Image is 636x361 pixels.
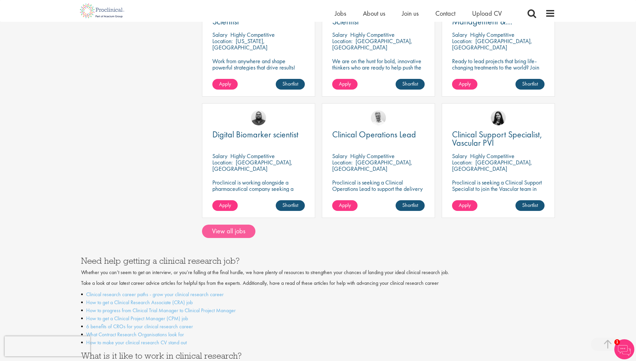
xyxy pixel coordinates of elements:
[86,339,187,346] a: How to make your clinical research CV stand out
[614,339,634,359] img: Chatbot
[402,9,419,18] a: Join us
[81,256,555,265] h3: Need help getting a clinical research job?
[230,152,275,160] p: Highly Competitive
[212,79,238,90] a: Apply
[332,158,353,166] span: Location:
[86,307,236,314] a: How to progress from Clinical Trial Manager to Clinical Project Manager
[339,80,351,87] span: Apply
[452,158,472,166] span: Location:
[212,200,238,211] a: Apply
[5,336,90,356] iframe: reCAPTCHA
[491,110,506,125] img: Indre Stankeviciute
[332,158,412,172] p: [GEOGRAPHIC_DATA], [GEOGRAPHIC_DATA]
[212,130,305,139] a: Digital Biomarker scientist
[350,31,395,38] p: Highly Competitive
[202,225,255,238] a: View all jobs
[86,323,193,330] a: 6 benefits of CROs for your clinical research career
[81,269,555,276] p: Whether you can’t seem to get an interview, or you’re falling at the final hurdle, we have plenty...
[452,152,467,160] span: Salary
[515,79,545,90] a: Shortlist
[470,31,514,38] p: Highly Competitive
[81,279,555,287] p: Take a look at our latest career advice articles for helpful tips from the experts. Additionally,...
[452,58,545,90] p: Ready to lead projects that bring life-changing treatments to the world? Join our client at the f...
[212,58,305,83] p: Work from anywhere and shape powerful strategies that drive results! Enjoy the freedom of remote ...
[332,31,347,38] span: Salary
[470,152,514,160] p: Highly Competitive
[335,9,346,18] a: Jobs
[515,200,545,211] a: Shortlist
[276,79,305,90] a: Shortlist
[332,37,353,45] span: Location:
[332,130,425,139] a: Clinical Operations Lead
[472,9,502,18] a: Upload CV
[459,202,471,209] span: Apply
[219,202,231,209] span: Apply
[219,80,231,87] span: Apply
[276,200,305,211] a: Shortlist
[435,9,455,18] a: Contact
[452,9,545,26] a: Manager, Project Management & Operational Delivery
[371,110,386,125] img: Joshua Bye
[452,158,532,172] p: [GEOGRAPHIC_DATA], [GEOGRAPHIC_DATA]
[332,9,425,26] a: Associate Director, Clinical Scientist
[86,331,184,338] a: What Contract Research Organisations look for
[339,202,351,209] span: Apply
[86,291,224,298] a: Clinical research career paths - grow your clinical research career
[251,110,266,125] img: Ashley Bennett
[452,31,467,38] span: Salary
[81,350,242,361] span: What is it like to work in clinical research?
[212,152,227,160] span: Salary
[332,129,416,140] span: Clinical Operations Lead
[332,152,347,160] span: Salary
[452,179,545,211] p: Proclinical is seeking a Clinical Support Specialist to join the Vascular team in [GEOGRAPHIC_DAT...
[350,152,395,160] p: Highly Competitive
[212,31,227,38] span: Salary
[212,158,233,166] span: Location:
[396,200,425,211] a: Shortlist
[212,9,305,26] a: Senior Manager, Clinical Scientist
[86,299,193,306] a: How to get a Clinical Research Associate (CRA) job
[332,79,358,90] a: Apply
[332,179,425,198] p: Proclinical is seeking a Clinical Operations Lead to support the delivery of clinical trials in o...
[212,179,305,211] p: Proclinical is working alongside a pharmaceutical company seeking a Digital Biomarker Scientist t...
[452,79,477,90] a: Apply
[230,31,275,38] p: Highly Competitive
[363,9,385,18] a: About us
[452,37,472,45] span: Location:
[212,37,267,51] p: [US_STATE], [GEOGRAPHIC_DATA]
[452,37,532,51] p: [GEOGRAPHIC_DATA], [GEOGRAPHIC_DATA]
[396,79,425,90] a: Shortlist
[452,130,545,147] a: Clinical Support Specialist, Vascular PVI
[614,339,620,345] span: 1
[452,129,542,148] span: Clinical Support Specialist, Vascular PVI
[212,129,298,140] span: Digital Biomarker scientist
[212,158,292,172] p: [GEOGRAPHIC_DATA], [GEOGRAPHIC_DATA]
[332,58,425,83] p: We are on the hunt for bold, innovative thinkers who are ready to help push the boundaries of sci...
[332,37,412,51] p: [GEOGRAPHIC_DATA], [GEOGRAPHIC_DATA]
[86,315,188,322] a: How to get a Clinical Project Manager (CPM) job
[459,80,471,87] span: Apply
[332,200,358,211] a: Apply
[452,200,477,211] a: Apply
[212,37,233,45] span: Location:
